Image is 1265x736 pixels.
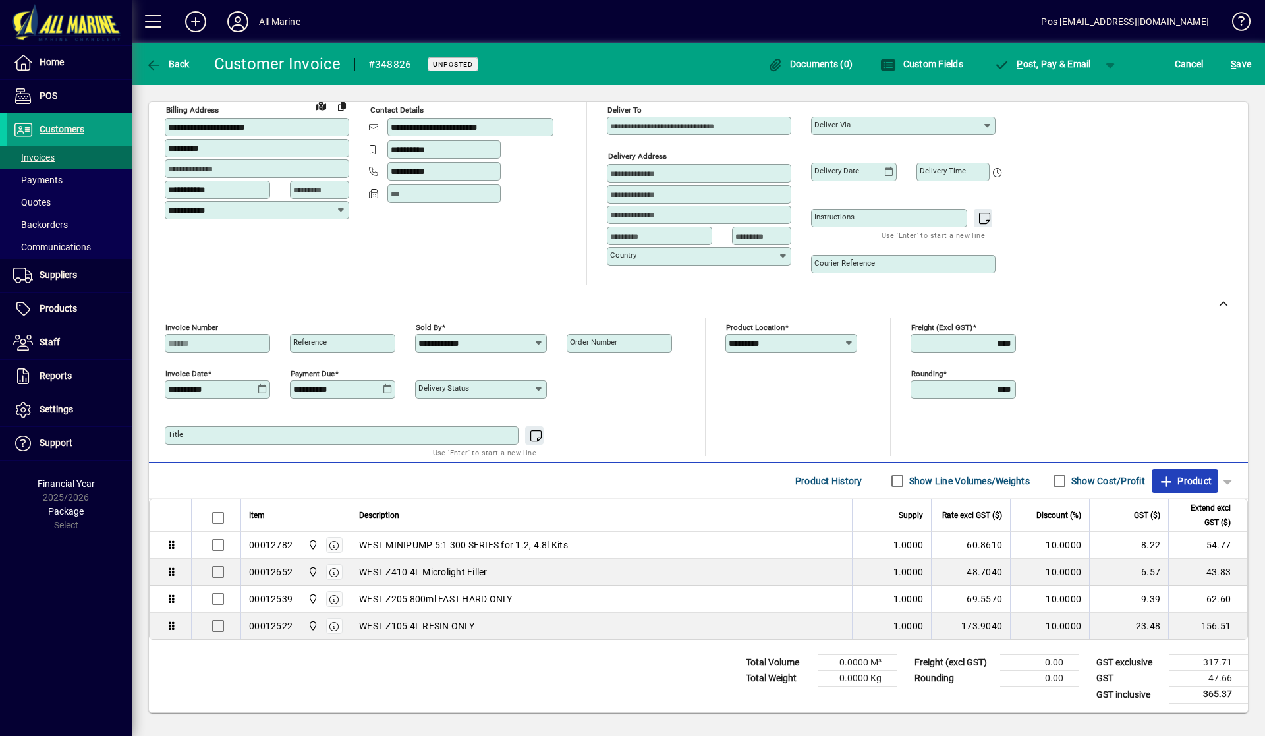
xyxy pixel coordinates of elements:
span: P [1017,59,1023,69]
label: Show Cost/Profit [1069,474,1145,488]
span: Item [249,508,265,523]
a: Invoices [7,146,132,169]
span: Package [48,506,84,517]
button: Custom Fields [877,52,967,76]
span: S [1231,59,1236,69]
span: WEST Z205 800ml FAST HARD ONLY [359,592,513,606]
mat-label: Delivery time [920,166,966,175]
td: 23.48 [1089,613,1168,639]
span: Custom Fields [880,59,963,69]
a: Backorders [7,213,132,236]
mat-label: Instructions [814,212,855,221]
span: Suppliers [40,269,77,280]
a: Knowledge Base [1222,3,1249,45]
mat-label: Invoice number [165,323,218,332]
a: View on map [310,95,331,116]
span: Communications [13,242,91,252]
span: Home [40,57,64,67]
span: 1.0000 [893,619,924,633]
span: Reports [40,370,72,381]
span: Invoices [13,152,55,163]
label: Show Line Volumes/Weights [907,474,1030,488]
mat-label: Sold by [416,323,441,332]
button: Product [1152,469,1218,493]
mat-label: Invoice date [165,369,208,378]
mat-label: Deliver To [607,105,642,115]
mat-label: Payment due [291,369,335,378]
td: GST exclusive [1090,655,1169,671]
span: Port Road [304,565,320,579]
td: 0.0000 M³ [818,655,897,671]
div: 00012652 [249,565,293,579]
span: Payments [13,175,63,185]
div: #348826 [368,54,412,75]
a: Payments [7,169,132,191]
span: Products [40,303,77,314]
span: Unposted [433,60,473,69]
span: Product [1158,470,1212,492]
span: Back [146,59,190,69]
a: Products [7,293,132,326]
td: 47.66 [1169,671,1248,687]
button: Post, Pay & Email [988,52,1098,76]
span: Financial Year [38,478,95,489]
mat-hint: Use 'Enter' to start a new line [433,445,536,460]
td: 317.71 [1169,655,1248,671]
span: Product History [795,470,862,492]
a: Support [7,427,132,460]
td: 8.22 [1089,532,1168,559]
span: Support [40,438,72,448]
div: 00012782 [249,538,293,552]
span: Port Road [304,619,320,633]
span: Settings [40,404,73,414]
td: 43.83 [1168,559,1247,586]
td: 10.0000 [1010,559,1089,586]
div: 60.8610 [940,538,1002,552]
td: 10.0000 [1010,586,1089,613]
button: Copy to Delivery address [331,96,352,117]
td: GST inclusive [1090,687,1169,703]
span: ost, Pay & Email [994,59,1091,69]
button: Save [1227,52,1254,76]
span: POS [40,90,57,101]
mat-label: Delivery status [418,383,469,393]
a: Reports [7,360,132,393]
div: 48.7040 [940,565,1002,579]
span: Port Road [304,538,320,552]
div: 173.9040 [940,619,1002,633]
div: Pos [EMAIL_ADDRESS][DOMAIN_NAME] [1041,11,1209,32]
div: 69.5570 [940,592,1002,606]
td: 10.0000 [1010,613,1089,639]
div: Customer Invoice [214,53,341,74]
span: Supply [899,508,923,523]
td: 54.77 [1168,532,1247,559]
span: WEST MINIPUMP 5:1 300 SERIES for 1.2, 4.8l Kits [359,538,568,552]
a: Quotes [7,191,132,213]
button: Add [175,10,217,34]
span: Rate excl GST ($) [942,508,1002,523]
span: WEST Z410 4L Microlight Filler [359,565,488,579]
mat-label: Courier Reference [814,258,875,268]
mat-label: Country [610,250,636,260]
span: Cancel [1175,53,1204,74]
a: Settings [7,393,132,426]
a: Staff [7,326,132,359]
span: GST ($) [1134,508,1160,523]
td: Total Weight [739,671,818,687]
span: Quotes [13,197,51,208]
span: Discount (%) [1036,508,1081,523]
span: Backorders [13,219,68,230]
mat-label: Rounding [911,369,943,378]
div: 00012539 [249,592,293,606]
td: Freight (excl GST) [908,655,1000,671]
td: Rounding [908,671,1000,687]
button: Profile [217,10,259,34]
span: Documents (0) [767,59,853,69]
td: 0.00 [1000,655,1079,671]
button: Documents (0) [764,52,856,76]
button: Product History [790,469,868,493]
td: 365.37 [1169,687,1248,703]
mat-label: Reference [293,337,327,347]
td: 62.60 [1168,586,1247,613]
span: WEST Z105 4L RESIN ONLY [359,619,474,633]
